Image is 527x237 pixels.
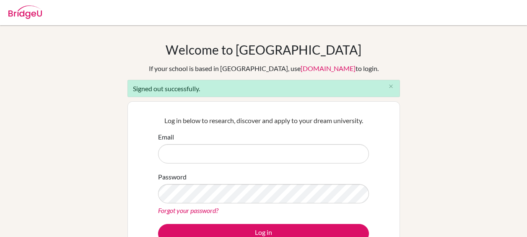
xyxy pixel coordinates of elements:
[149,63,379,74] div: If your school is based in [GEOGRAPHIC_DATA], use to login.
[158,116,369,126] p: Log in below to research, discover and apply to your dream university.
[388,83,394,90] i: close
[8,5,42,19] img: Bridge-U
[383,80,400,93] button: Close
[158,206,218,214] a: Forgot your password?
[301,64,356,72] a: [DOMAIN_NAME]
[158,132,174,142] label: Email
[166,42,361,57] h1: Welcome to [GEOGRAPHIC_DATA]
[127,80,400,97] div: Signed out successfully.
[158,172,187,182] label: Password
